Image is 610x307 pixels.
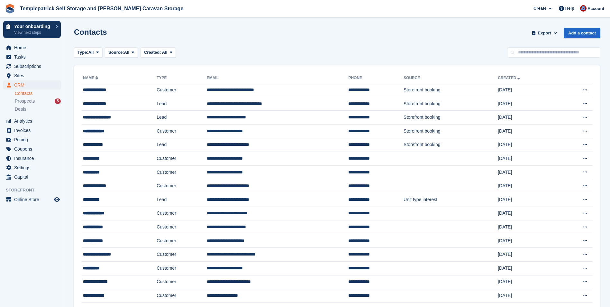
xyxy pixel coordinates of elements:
th: Email [207,73,349,83]
h1: Contacts [74,28,107,36]
td: Customer [157,220,207,234]
a: menu [3,80,61,89]
td: [DATE] [498,248,558,262]
a: menu [3,154,61,163]
span: Deals [15,106,26,112]
td: [DATE] [498,207,558,220]
td: Customer [157,83,207,97]
a: Deals [15,106,61,113]
a: Contacts [15,90,61,97]
a: Templepatrick Self Storage and [PERSON_NAME] Caravan Storage [17,3,186,14]
p: View next steps [14,30,52,35]
td: Customer [157,248,207,262]
a: menu [3,163,61,172]
td: Storefront booking [404,83,498,97]
span: Export [538,30,551,36]
td: [DATE] [498,289,558,303]
span: All [124,49,130,56]
span: Type: [77,49,88,56]
img: stora-icon-8386f47178a22dfd0bd8f6a31ec36ba5ce8667c1dd55bd0f319d3a0aa187defe.svg [5,4,15,14]
td: Customer [157,124,207,138]
td: [DATE] [498,124,558,138]
span: All [88,49,94,56]
span: Account [587,5,604,12]
td: Lead [157,138,207,152]
td: Storefront booking [404,138,498,152]
a: menu [3,71,61,80]
span: Help [565,5,574,12]
a: Created [498,76,521,80]
a: menu [3,195,61,204]
p: Your onboarding [14,24,52,29]
span: Analytics [14,116,53,126]
a: menu [3,116,61,126]
td: Customer [157,207,207,220]
td: [DATE] [498,193,558,207]
th: Phone [348,73,404,83]
button: Type: All [74,47,102,58]
span: Tasks [14,52,53,61]
td: [DATE] [498,138,558,152]
img: Leigh [580,5,587,12]
td: Customer [157,165,207,179]
span: All [162,50,168,55]
td: [DATE] [498,111,558,125]
td: Customer [157,289,207,303]
span: Pricing [14,135,53,144]
span: Created: [144,50,161,55]
td: Lead [157,97,207,111]
td: [DATE] [498,152,558,166]
a: Prospects 5 [15,98,61,105]
td: Customer [157,275,207,289]
a: menu [3,52,61,61]
span: Online Store [14,195,53,204]
td: [DATE] [498,261,558,275]
th: Source [404,73,498,83]
span: Coupons [14,144,53,153]
div: 5 [55,98,61,104]
th: Type [157,73,207,83]
td: Customer [157,234,207,248]
a: menu [3,172,61,181]
td: Customer [157,152,207,166]
span: CRM [14,80,53,89]
td: Storefront booking [404,97,498,111]
span: Invoices [14,126,53,135]
td: [DATE] [498,275,558,289]
a: menu [3,135,61,144]
td: Storefront booking [404,111,498,125]
span: Sites [14,71,53,80]
td: [DATE] [498,234,558,248]
button: Created: All [141,47,176,58]
span: Source: [108,49,124,56]
td: Unit type interest [404,193,498,207]
a: Your onboarding View next steps [3,21,61,38]
td: [DATE] [498,83,558,97]
td: Customer [157,179,207,193]
a: menu [3,126,61,135]
td: Storefront booking [404,124,498,138]
span: Insurance [14,154,53,163]
span: Create [533,5,546,12]
a: menu [3,62,61,71]
a: menu [3,43,61,52]
span: Subscriptions [14,62,53,71]
td: Lead [157,193,207,207]
span: Capital [14,172,53,181]
span: Home [14,43,53,52]
button: Source: All [105,47,138,58]
td: Customer [157,261,207,275]
span: Settings [14,163,53,172]
button: Export [530,28,559,38]
td: [DATE] [498,179,558,193]
a: Add a contact [564,28,600,38]
span: Storefront [6,187,64,193]
a: menu [3,144,61,153]
span: Prospects [15,98,35,104]
td: [DATE] [498,165,558,179]
a: Preview store [53,196,61,203]
td: Lead [157,111,207,125]
a: Name [83,76,99,80]
td: [DATE] [498,97,558,111]
td: [DATE] [498,220,558,234]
